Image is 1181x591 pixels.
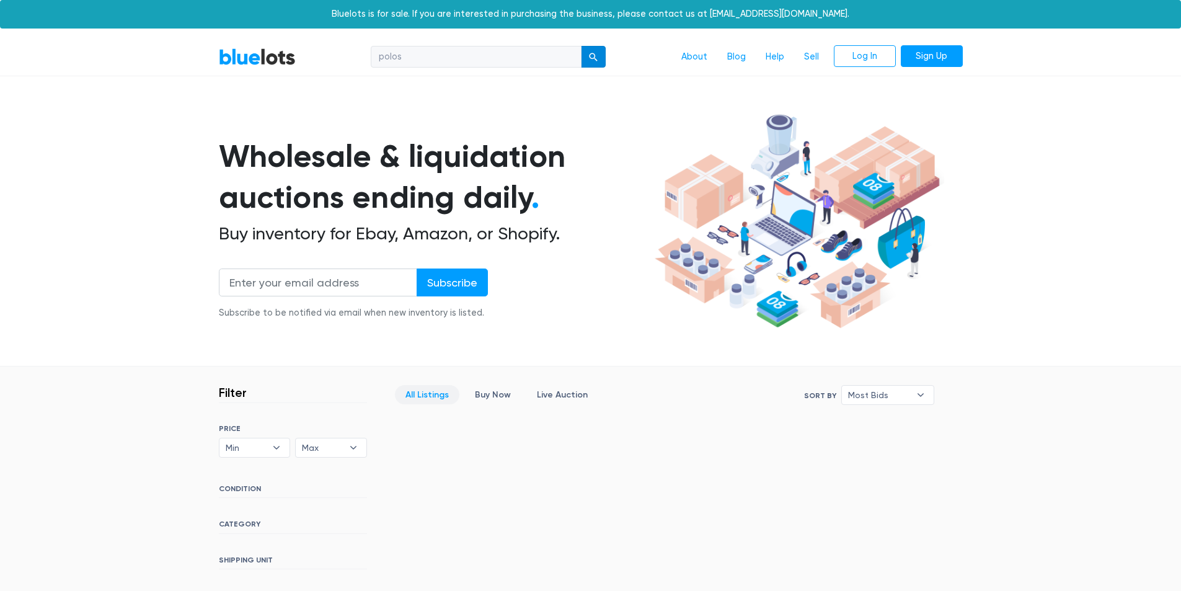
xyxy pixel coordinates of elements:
span: . [531,179,539,216]
h1: Wholesale & liquidation auctions ending daily [219,136,650,218]
b: ▾ [263,438,290,457]
a: All Listings [395,385,459,404]
span: Most Bids [848,386,910,404]
a: Log In [834,45,896,68]
h6: CONDITION [219,484,367,498]
img: hero-ee84e7d0318cb26816c560f6b4441b76977f77a177738b4e94f68c95b2b83dbb.png [650,109,944,334]
span: Max [302,438,343,457]
a: Sign Up [901,45,963,68]
a: Buy Now [464,385,521,404]
h2: Buy inventory for Ebay, Amazon, or Shopify. [219,223,650,244]
input: Search for inventory [371,46,582,68]
h6: SHIPPING UNIT [219,556,367,569]
input: Subscribe [417,269,488,296]
a: Live Auction [526,385,598,404]
a: BlueLots [219,48,296,66]
label: Sort By [804,390,836,401]
span: Min [226,438,267,457]
div: Subscribe to be notified via email when new inventory is listed. [219,306,488,320]
b: ▾ [340,438,366,457]
a: Sell [794,45,829,69]
a: Blog [717,45,756,69]
a: About [671,45,717,69]
b: ▾ [908,386,934,404]
h6: PRICE [219,424,367,433]
a: Help [756,45,794,69]
h3: Filter [219,385,247,400]
h6: CATEGORY [219,520,367,533]
input: Enter your email address [219,269,417,296]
